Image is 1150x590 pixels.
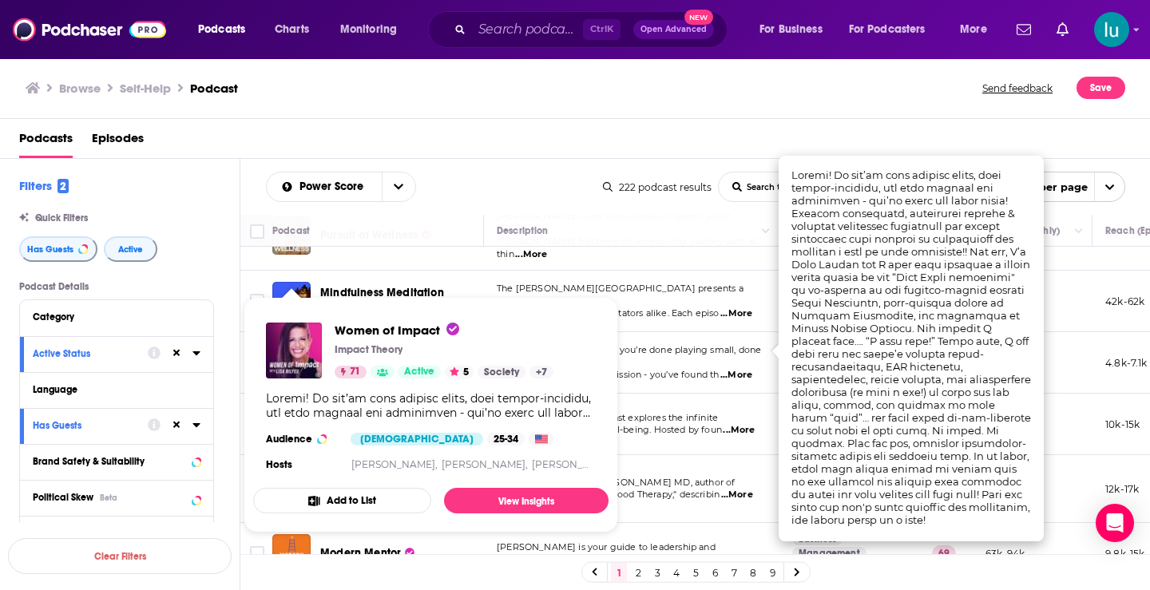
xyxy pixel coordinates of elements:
[748,17,843,42] button: open menu
[949,17,1007,42] button: open menu
[684,10,713,25] span: New
[272,282,311,320] img: Mindfulness Meditation Podcast
[478,366,525,378] a: Society
[497,236,758,259] span: [PERSON_NAME] has been on an evolving journey with all thin
[1013,172,1125,202] button: open menu
[33,415,148,435] button: Has Guests
[33,420,137,431] div: Has Guests
[497,307,720,319] span: beginners and skilled meditators alike. Each episo
[351,458,438,470] a: [PERSON_NAME],
[351,433,483,445] div: [DEMOGRAPHIC_DATA]
[1094,12,1129,47] button: Show profile menu
[529,366,553,378] a: +7
[266,458,292,471] h4: Hosts
[8,538,232,574] button: Clear Filters
[960,18,987,41] span: More
[20,516,213,552] button: Show More
[27,245,73,254] span: Has Guests
[264,17,319,42] a: Charts
[266,172,416,202] h2: Choose List sort
[497,221,548,240] div: Description
[187,17,266,42] button: open menu
[250,546,264,560] span: Toggle select row
[1069,222,1089,241] button: Column Actions
[688,563,704,582] a: 5
[35,212,88,224] span: Quick Filters
[59,81,101,96] a: Browse
[19,125,73,158] a: Podcasts
[1094,12,1129,47] img: User Profile
[443,11,743,48] div: Search podcasts, credits, & more...
[404,364,434,380] span: Active
[19,178,69,193] h2: Filters
[266,433,338,445] h3: Audience
[849,18,926,41] span: For Podcasters
[275,18,309,41] span: Charts
[611,563,627,582] a: 1
[497,283,744,307] span: The [PERSON_NAME][GEOGRAPHIC_DATA] presents a weekly meditation for
[335,343,402,356] p: Impact Theory
[1105,482,1139,496] p: 12k-17k
[515,248,547,261] span: ...More
[340,18,397,41] span: Monitoring
[266,323,322,378] a: Women of Impact
[320,545,414,561] a: Modern Mentor
[583,19,621,40] span: Ctrl K
[532,458,616,470] a: [PERSON_NAME]
[33,311,190,323] div: Category
[320,286,444,315] span: Mindfulness Meditation Podcast
[1105,295,1144,308] p: 42k-62k
[442,458,528,470] a: [PERSON_NAME],
[668,563,684,582] a: 4
[198,18,245,41] span: Podcasts
[445,366,474,378] button: 5
[33,451,200,471] a: Brand Safety & Suitability
[1094,12,1129,47] span: Logged in as lusodano
[33,456,187,467] div: Brand Safety & Suitability
[472,17,583,42] input: Search podcasts, credits, & more...
[764,563,780,582] a: 9
[335,323,553,338] a: Women of Impact
[640,26,707,34] span: Open Advanced
[350,364,360,380] span: 71
[335,366,367,378] a: 71
[57,179,69,193] span: 2
[19,281,214,292] p: Podcast Details
[33,487,200,507] button: Political SkewBeta
[759,18,823,41] span: For Business
[756,222,775,241] button: Column Actions
[253,488,431,513] button: Add to List
[444,488,609,513] a: View Insights
[932,545,956,561] p: 69
[1010,16,1037,43] a: Show notifications dropdown
[1096,504,1134,542] div: Open Intercom Messenger
[92,125,144,158] a: Episodes
[299,181,369,192] span: Power Score
[633,20,714,39] button: Open AdvancedNew
[720,307,752,320] span: ...More
[745,563,761,582] a: 8
[726,563,742,582] a: 7
[603,181,712,193] div: 222 podcast results
[320,546,401,560] span: Modern Mentor
[1105,547,1144,560] p: 9.8k-15k
[1105,418,1140,431] p: 10k-15k
[649,563,665,582] a: 3
[1050,16,1075,43] a: Show notifications dropdown
[267,181,382,192] button: open menu
[1077,77,1125,99] button: Save
[723,424,755,437] span: ...More
[1105,356,1148,370] p: 4.8k-7.1k
[33,492,93,503] span: Political Skew
[985,547,1025,560] p: 63k-94k
[382,172,415,201] button: open menu
[33,348,137,359] div: Active Status
[272,221,310,240] div: Podcast
[13,14,166,45] img: Podchaser - Follow, Share and Rate Podcasts
[707,563,723,582] a: 6
[487,433,525,445] div: 25-34
[100,493,117,503] div: Beta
